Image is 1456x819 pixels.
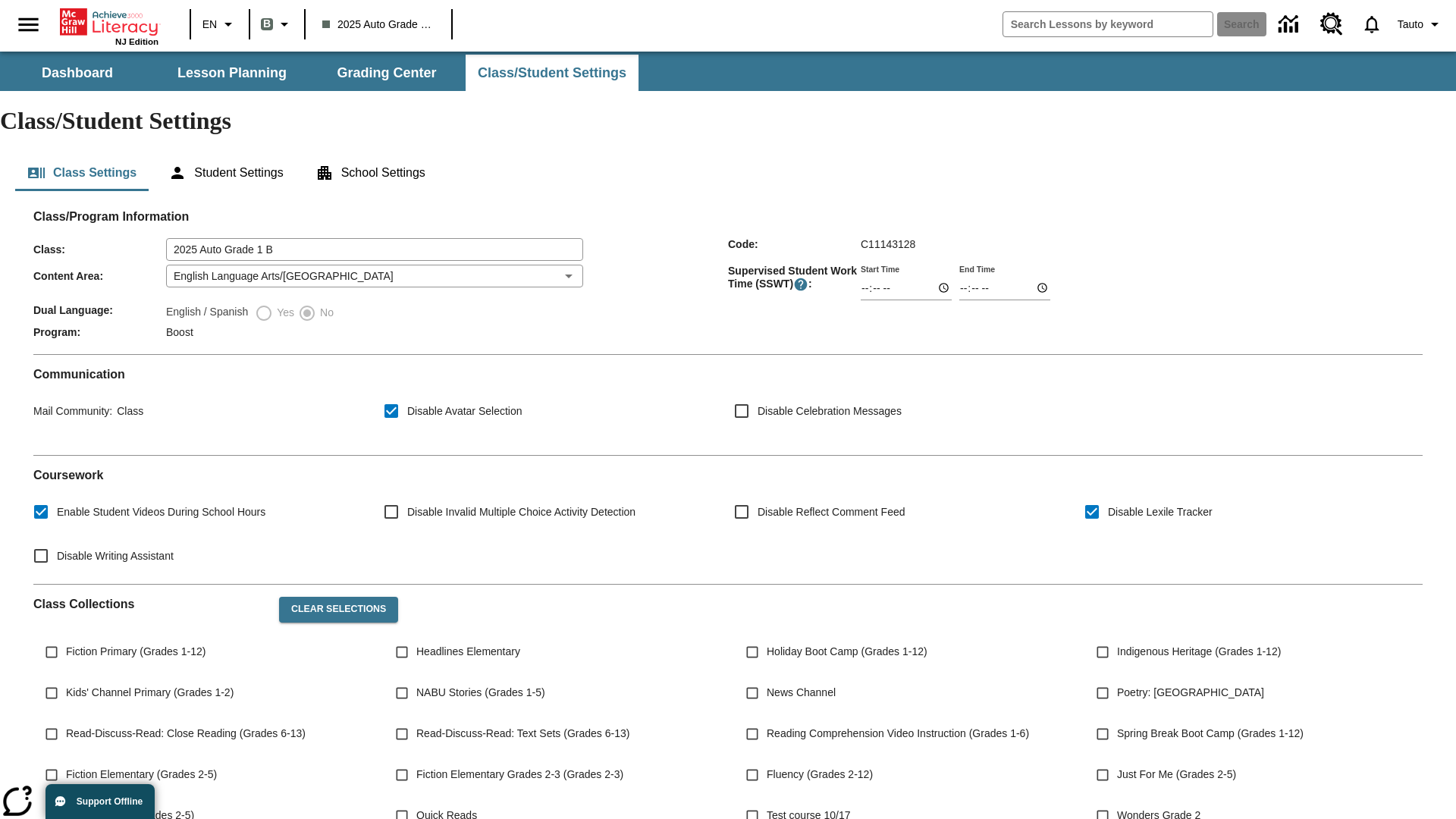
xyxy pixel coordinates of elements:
[166,304,248,322] label: English / Spanish
[33,326,166,338] span: Program :
[156,155,295,191] button: Student Settings
[33,468,1423,572] div: Coursework
[57,548,174,564] span: Disable Writing Assistant
[279,597,398,623] button: Clear Selections
[758,504,905,520] span: Disable Reflect Comment Feed
[466,55,639,91] button: Class/Student Settings
[416,685,545,701] span: NABU Stories (Grades 1-5)
[33,468,1423,482] h2: Course work
[767,767,873,783] span: Fluency (Grades 2-12)
[115,37,158,46] span: NJ Edition
[1311,4,1352,45] a: Resource Center, Will open in new tab
[45,784,155,819] button: Support Offline
[767,644,927,660] span: Holiday Boot Camp (Grades 1-12)
[1117,685,1264,701] span: Poetry: [GEOGRAPHIC_DATA]
[959,263,995,275] label: End Time
[66,726,306,742] span: Read-Discuss-Read: Close Reading (Grades 6-13)
[66,644,206,660] span: Fiction Primary (Grades 1-12)
[728,265,861,292] span: Supervised Student Work Time (SSWT) :
[202,17,217,33] span: EN
[33,367,1423,381] h2: Communication
[33,224,1423,342] div: Class/Program Information
[255,11,300,38] button: Boost Class color is gray green. Change class color
[6,2,51,47] button: Open side menu
[416,644,520,660] span: Headlines Elementary
[1392,11,1450,38] button: Profile/Settings
[177,64,287,82] span: Lesson Planning
[196,11,244,38] button: Language: EN, Select a language
[316,305,334,321] span: No
[77,796,143,807] span: Support Offline
[337,64,436,82] span: Grading Center
[322,17,435,33] span: 2025 Auto Grade 1 B
[33,243,166,256] span: Class :
[57,504,265,520] span: Enable Student Videos During School Hours
[33,304,166,316] span: Dual Language :
[793,277,808,292] button: Supervised Student Work Time is the timeframe when students can take LevelSet and when lessons ar...
[60,5,158,46] div: Home
[861,238,915,250] span: C11143128
[15,155,1441,191] div: Class/Student Settings
[33,270,166,282] span: Content Area :
[407,504,635,520] span: Disable Invalid Multiple Choice Activity Detection
[416,726,629,742] span: Read-Discuss-Read: Text Sets (Grades 6-13)
[166,326,193,338] span: Boost
[416,767,623,783] span: Fiction Elementary Grades 2-3 (Grades 2-3)
[303,155,438,191] button: School Settings
[33,405,112,417] span: Mail Community :
[166,238,583,261] input: Class
[273,305,294,321] span: Yes
[478,64,626,82] span: Class/Student Settings
[861,263,899,275] label: Start Time
[66,685,234,701] span: Kids' Channel Primary (Grades 1-2)
[33,209,1423,224] h2: Class/Program Information
[728,238,861,250] span: Code :
[1269,4,1311,45] a: Data Center
[263,14,271,33] span: B
[66,767,217,783] span: Fiction Elementary (Grades 2-5)
[1117,767,1236,783] span: Just For Me (Grades 2-5)
[1398,17,1423,33] span: Tauto
[311,55,463,91] button: Grading Center
[767,685,836,701] span: News Channel
[1352,5,1392,44] a: Notifications
[407,403,522,419] span: Disable Avatar Selection
[1117,644,1281,660] span: Indigenous Heritage (Grades 1-12)
[166,265,583,287] div: English Language Arts/[GEOGRAPHIC_DATA]
[758,403,902,419] span: Disable Celebration Messages
[112,405,143,417] span: Class
[33,597,267,611] h2: Class Collections
[1117,726,1304,742] span: Spring Break Boot Camp (Grades 1-12)
[42,64,113,82] span: Dashboard
[156,55,308,91] button: Lesson Planning
[60,7,158,37] a: Home
[33,367,1423,443] div: Communication
[1108,504,1213,520] span: Disable Lexile Tracker
[1003,12,1213,36] input: search field
[767,726,1029,742] span: Reading Comprehension Video Instruction (Grades 1-6)
[15,155,149,191] button: Class Settings
[2,55,153,91] button: Dashboard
